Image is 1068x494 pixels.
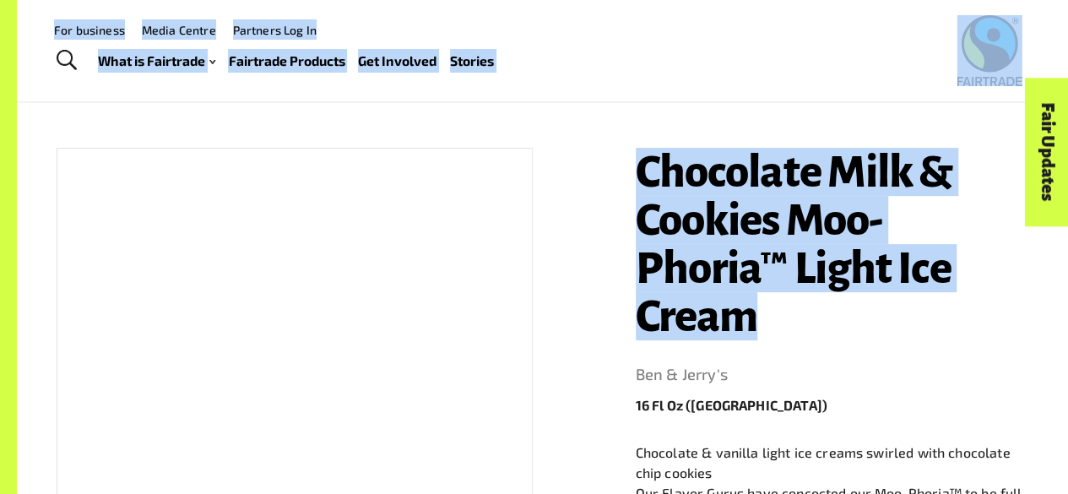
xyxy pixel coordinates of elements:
[636,148,1029,340] h1: Chocolate Milk & Cookies Moo-Phoria™ Light Ice Cream
[98,49,215,73] a: What is Fairtrade
[636,361,1029,388] a: Ben & Jerry's
[142,23,216,37] a: Media Centre
[358,49,436,73] a: Get Involved
[233,23,317,37] a: Partners Log In
[450,49,494,73] a: Stories
[636,395,1029,415] p: 16 Fl Oz ([GEOGRAPHIC_DATA])
[636,442,1029,483] p: Chocolate & vanilla light ice creams swirled with chocolate chip cookies
[54,23,125,37] a: For business
[957,15,1022,86] img: Fairtrade Australia New Zealand logo
[228,49,344,73] a: Fairtrade Products
[46,40,87,82] a: Toggle Search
